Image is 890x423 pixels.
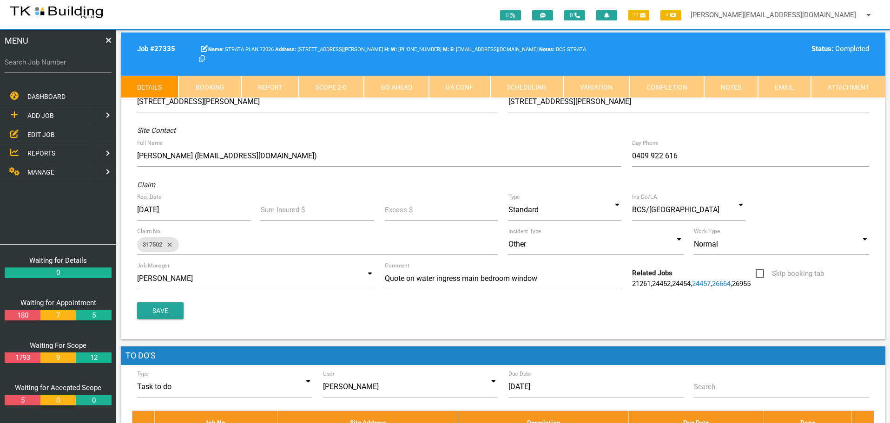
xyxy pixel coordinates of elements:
[732,280,751,288] a: 26955
[564,10,585,20] span: 0
[5,352,40,363] a: 1793
[429,76,490,98] a: GA Conf
[137,45,175,53] b: Job # 27335
[563,76,629,98] a: Variation
[694,227,720,235] label: Work Type
[385,261,409,270] label: Comment
[704,76,758,98] a: Notes
[5,267,112,278] a: 0
[450,46,455,52] b: E:
[629,76,704,98] a: Completion
[40,395,76,406] a: 0
[508,227,541,235] label: Incident Type
[692,280,711,288] a: 24457
[137,237,179,252] div: 317502
[323,370,335,378] label: User
[20,299,96,307] a: Waiting for Appointment
[162,237,173,252] i: close
[384,46,391,52] span: Home Phone
[137,302,184,319] button: Save
[27,112,54,119] span: ADD JOB
[391,46,442,52] span: BCS STRATA
[137,370,149,378] label: Type
[672,280,691,288] a: 24454
[694,382,715,392] label: Search
[811,76,885,98] a: Attachment
[275,46,296,52] b: Address:
[539,46,554,52] b: Notes:
[450,46,538,52] span: [EMAIL_ADDRESS][DOMAIN_NAME]
[121,76,178,98] a: Details
[27,130,55,138] span: EDIT JOB
[137,139,162,147] label: Full Name
[76,395,111,406] a: 0
[712,280,731,288] a: 26664
[275,46,383,52] span: [STREET_ADDRESS][PERSON_NAME]
[508,193,520,201] label: Type
[628,10,649,20] span: 22
[137,227,162,235] label: Claim No.
[76,310,111,321] a: 5
[137,181,155,189] i: Claim
[27,169,54,176] span: MANAGE
[756,268,824,280] span: Skip booking tab
[384,46,389,52] b: H:
[539,46,586,52] span: BCS STRATA
[5,310,40,321] a: 180
[490,76,563,98] a: Scheduling
[443,46,449,52] b: M:
[632,269,672,277] b: Related Jobs
[811,45,833,53] b: Status:
[694,44,869,54] div: Completed
[391,46,397,52] b: W:
[5,395,40,406] a: 5
[30,341,86,350] a: Waiting For Scope
[40,352,76,363] a: 9
[137,193,161,201] label: Req. Date
[27,150,55,157] span: REPORTS
[627,268,751,289] div: , , , , ,
[364,76,429,98] a: Go Ahead
[121,346,885,365] h1: To Do's
[632,193,657,201] label: Ins Co/LA
[632,280,651,288] a: 21261
[208,46,274,52] span: STRATA PLAN 72026
[241,76,299,98] a: Report
[508,370,531,378] label: Due Date
[29,256,87,265] a: Waiting for Details
[137,126,176,135] i: Site Contact
[178,76,241,98] a: Booking
[758,76,811,98] a: Email
[40,310,76,321] a: 7
[5,34,28,47] span: MENU
[500,10,521,20] span: 0
[385,205,413,215] label: Excess $
[299,76,363,98] a: Scope 2-0
[660,10,681,20] span: 4
[652,280,671,288] a: 24452
[261,205,305,215] label: Sum Insured $
[208,46,224,52] b: Name:
[199,55,205,64] a: Click here copy customer information.
[27,93,66,100] span: DASHBOARD
[5,57,112,68] label: Search Job Number
[137,261,170,270] label: Job Manager
[632,139,659,147] label: Day Phone
[76,352,111,363] a: 12
[15,384,101,392] a: Waiting for Accepted Scope
[9,5,104,20] img: s3file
